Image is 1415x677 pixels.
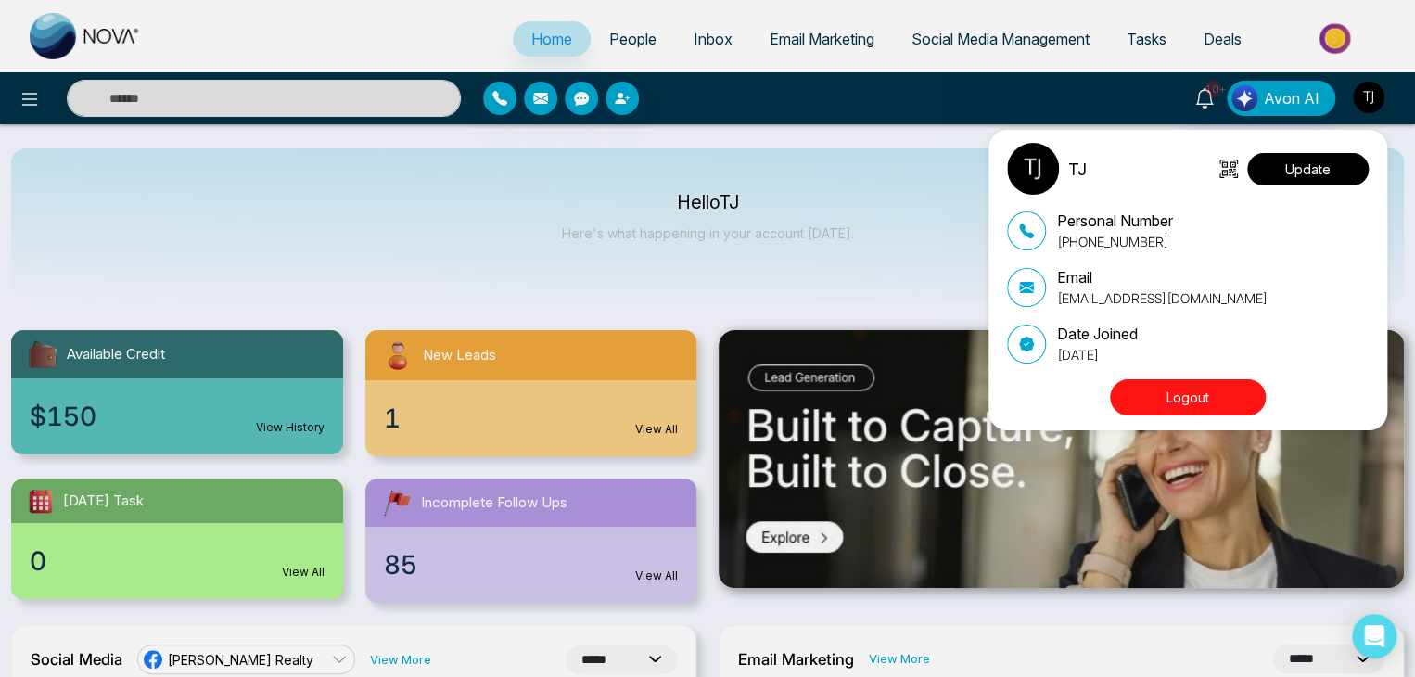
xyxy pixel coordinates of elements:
button: Logout [1110,379,1266,415]
p: Email [1057,266,1268,288]
p: Date Joined [1057,323,1138,345]
p: Personal Number [1057,210,1173,232]
button: Update [1247,153,1369,185]
p: [PHONE_NUMBER] [1057,232,1173,251]
div: Open Intercom Messenger [1352,614,1396,658]
p: TJ [1068,157,1087,182]
p: [DATE] [1057,345,1138,364]
p: [EMAIL_ADDRESS][DOMAIN_NAME] [1057,288,1268,308]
